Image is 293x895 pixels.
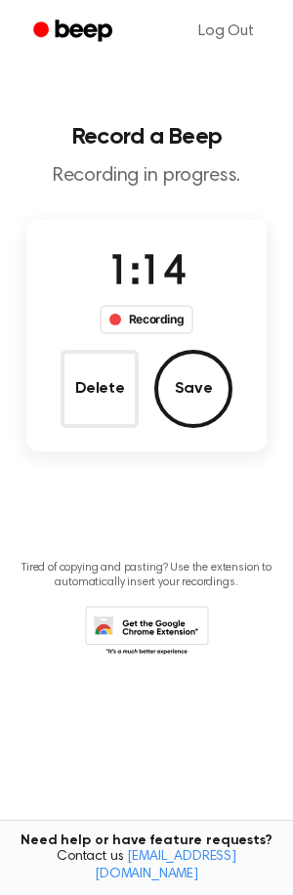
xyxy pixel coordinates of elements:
[16,164,277,189] p: Recording in progress.
[95,850,236,881] a: [EMAIL_ADDRESS][DOMAIN_NAME]
[107,253,186,294] span: 1:14
[154,350,232,428] button: Save Audio Record
[12,849,281,883] span: Contact us
[100,305,194,334] div: Recording
[61,350,139,428] button: Delete Audio Record
[16,125,277,149] h1: Record a Beep
[20,13,130,51] a: Beep
[16,561,277,590] p: Tired of copying and pasting? Use the extension to automatically insert your recordings.
[179,8,273,55] a: Log Out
